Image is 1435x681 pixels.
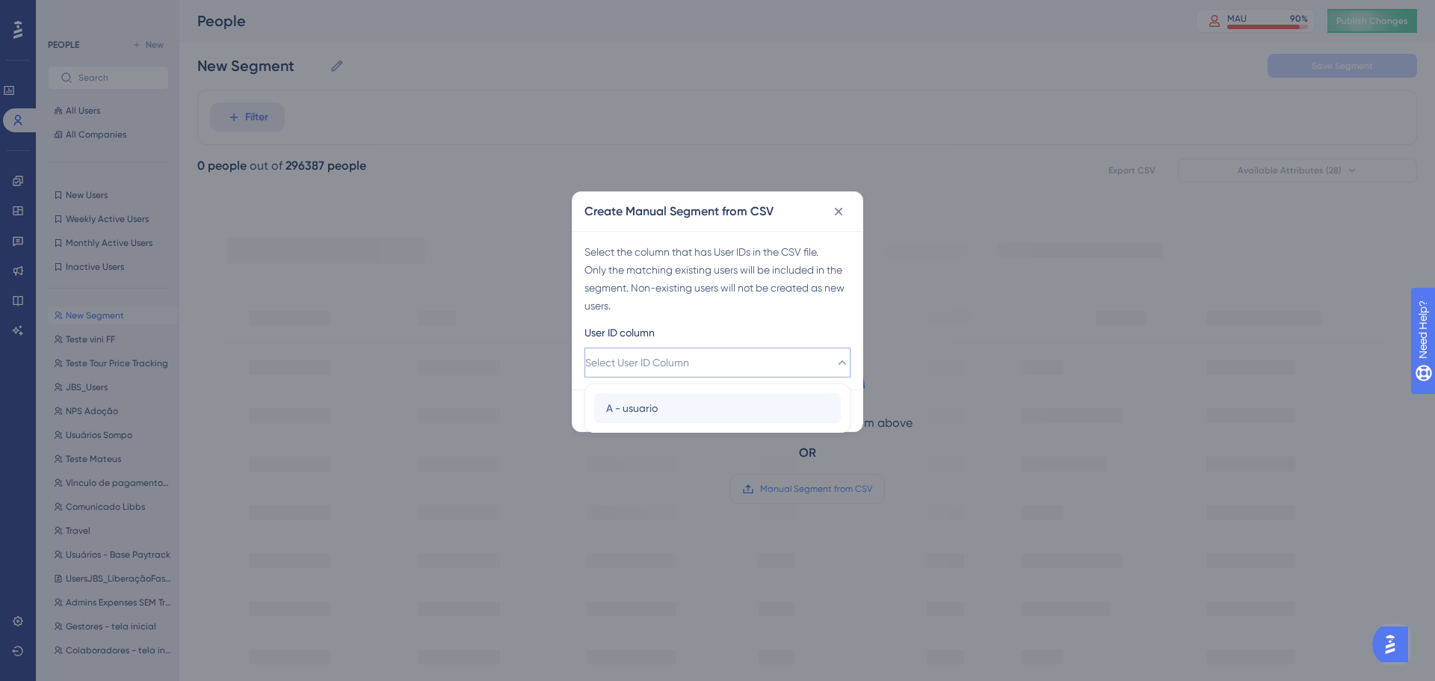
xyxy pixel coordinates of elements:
h2: Create Manual Segment from CSV [584,203,774,221]
iframe: UserGuiding AI Assistant Launcher [1372,622,1417,667]
span: A - usuario [606,399,658,417]
div: Select the column that has User IDs in the CSV file. Only the matching existing users will be inc... [584,243,851,315]
span: User ID column [584,324,655,342]
span: Need Help? [35,4,93,22]
span: Select User ID Column [585,354,689,372]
